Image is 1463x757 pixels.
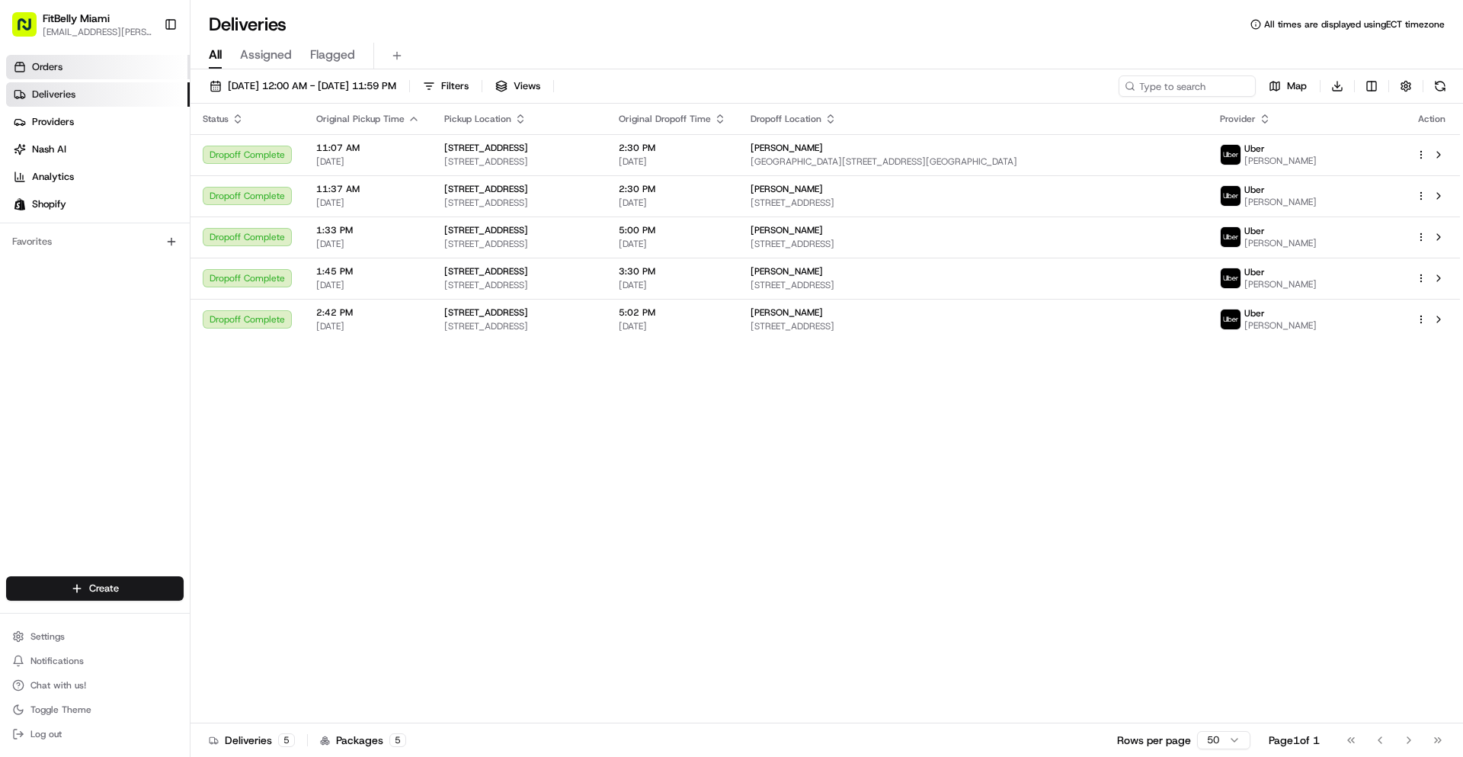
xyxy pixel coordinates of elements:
[174,277,205,290] span: [DATE]
[619,197,726,209] span: [DATE]
[619,224,726,236] span: 5:00 PM
[6,55,190,79] a: Orders
[30,278,43,290] img: 1736555255976-a54dd68f-1ca7-489b-9aae-adbdc363a1c4
[514,79,540,93] span: Views
[47,277,162,290] span: Wisdom [PERSON_NAME]
[6,723,184,745] button: Log out
[619,279,726,291] span: [DATE]
[751,224,823,236] span: [PERSON_NAME]
[751,265,823,277] span: [PERSON_NAME]
[1244,143,1265,155] span: Uber
[15,263,40,293] img: Wisdom Oko
[320,733,406,748] div: Packages
[444,306,528,319] span: [STREET_ADDRESS]
[30,728,62,740] span: Log out
[619,238,726,250] span: [DATE]
[1264,18,1445,30] span: All times are displayed using ECT timezone
[444,156,594,168] span: [STREET_ADDRESS]
[619,113,711,125] span: Original Dropoff Time
[6,6,158,43] button: FitBelly Miami[EMAIL_ADDRESS][PERSON_NAME][DOMAIN_NAME]
[1220,113,1256,125] span: Provider
[6,650,184,672] button: Notifications
[47,236,207,249] span: [DEMOGRAPHIC_DATA][PERSON_NAME]
[1287,79,1307,93] span: Map
[751,113,821,125] span: Dropoff Location
[69,161,210,173] div: We're available if you need us!
[32,143,66,156] span: Nash AI
[43,26,152,38] button: [EMAIL_ADDRESS][PERSON_NAME][DOMAIN_NAME]
[30,704,91,716] span: Toggle Theme
[210,236,216,249] span: •
[69,146,250,161] div: Start new chat
[441,79,469,93] span: Filters
[1244,184,1265,196] span: Uber
[30,630,65,643] span: Settings
[1221,310,1241,329] img: uber-new-logo.jpeg
[444,265,528,277] span: [STREET_ADDRESS]
[6,229,184,254] div: Favorites
[751,197,1196,209] span: [STREET_ADDRESS]
[310,46,355,64] span: Flagged
[32,146,59,173] img: 8571987876998_91fb9ceb93ad5c398215_72.jpg
[1221,145,1241,165] img: uber-new-logo.jpeg
[444,142,528,154] span: [STREET_ADDRESS]
[40,98,251,114] input: Clear
[236,195,277,213] button: See all
[316,197,420,209] span: [DATE]
[316,183,420,195] span: 11:37 AM
[6,137,190,162] a: Nash AI
[6,110,190,134] a: Providers
[6,626,184,647] button: Settings
[316,224,420,236] span: 1:33 PM
[316,320,420,332] span: [DATE]
[228,79,396,93] span: [DATE] 12:00 AM - [DATE] 11:59 PM
[1244,155,1317,167] span: [PERSON_NAME]
[32,60,62,74] span: Orders
[240,46,292,64] span: Assigned
[488,75,547,97] button: Views
[316,265,420,277] span: 1:45 PM
[1416,113,1448,125] div: Action
[1244,196,1317,208] span: [PERSON_NAME]
[209,12,287,37] h1: Deliveries
[1244,225,1265,237] span: Uber
[219,236,250,249] span: [DATE]
[30,679,86,691] span: Chat with us!
[1244,307,1265,319] span: Uber
[751,183,823,195] span: [PERSON_NAME]
[316,238,420,250] span: [DATE]
[1269,733,1320,748] div: Page 1 of 1
[751,156,1196,168] span: [GEOGRAPHIC_DATA][STREET_ADDRESS][GEOGRAPHIC_DATA]
[6,192,190,217] a: Shopify
[751,142,823,154] span: [PERSON_NAME]
[129,342,141,354] div: 💻
[1221,227,1241,247] img: uber-new-logo.jpeg
[32,115,74,129] span: Providers
[619,183,726,195] span: 2:30 PM
[203,75,403,97] button: [DATE] 12:00 AM - [DATE] 11:59 PM
[751,306,823,319] span: [PERSON_NAME]
[751,320,1196,332] span: [STREET_ADDRESS]
[1221,268,1241,288] img: uber-new-logo.jpeg
[43,11,110,26] button: FitBelly Miami
[416,75,475,97] button: Filters
[444,197,594,209] span: [STREET_ADDRESS]
[6,675,184,696] button: Chat with us!
[316,142,420,154] span: 11:07 AM
[209,733,295,748] div: Deliveries
[32,170,74,184] span: Analytics
[316,156,420,168] span: [DATE]
[619,265,726,277] span: 3:30 PM
[316,279,420,291] span: [DATE]
[15,146,43,173] img: 1736555255976-a54dd68f-1ca7-489b-9aae-adbdc363a1c4
[14,198,26,210] img: Shopify logo
[1429,75,1451,97] button: Refresh
[6,82,190,107] a: Deliveries
[144,341,245,356] span: API Documentation
[6,699,184,720] button: Toggle Theme
[619,142,726,154] span: 2:30 PM
[15,342,27,354] div: 📗
[751,238,1196,250] span: [STREET_ADDRESS]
